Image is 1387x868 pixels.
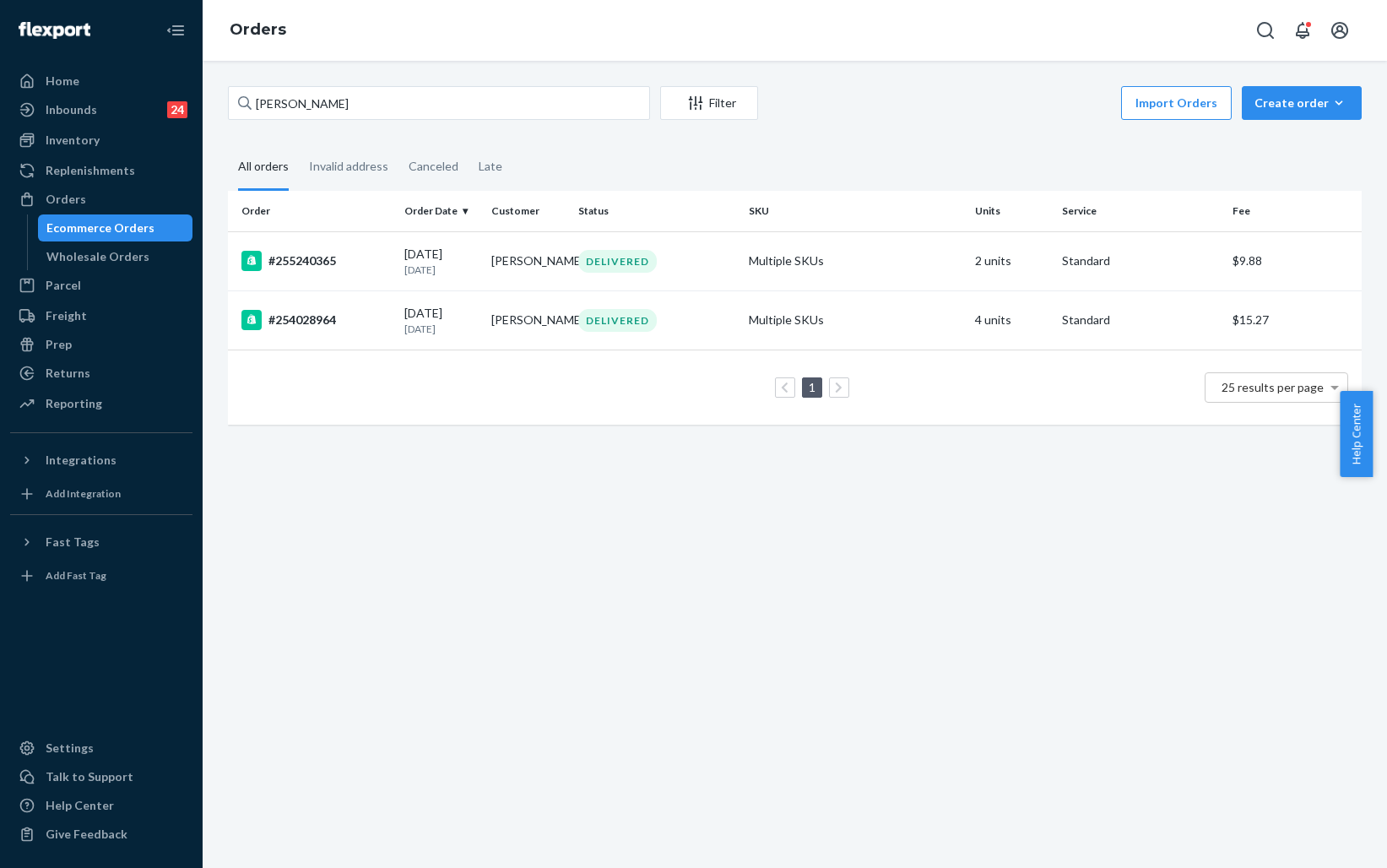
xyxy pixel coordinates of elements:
[404,305,478,336] div: [DATE]
[46,220,154,236] div: Ecommerce Orders
[10,157,192,184] a: Replenishments
[398,191,485,231] th: Order Date
[1121,86,1232,120] button: Import Orders
[46,101,97,118] div: Inbounds
[228,191,398,231] th: Order
[1280,817,1370,860] iframe: Opens a widget where you can chat to one of our agents
[46,826,127,843] div: Give Feedback
[1062,252,1218,269] p: Standard
[572,191,741,231] th: Status
[10,792,192,819] a: Help Center
[742,231,969,290] td: Multiple SKUs
[46,73,79,90] div: Home
[46,534,100,551] div: Fast Tags
[46,277,81,294] div: Parcel
[10,331,192,358] a: Prep
[661,95,757,111] div: Filter
[46,768,133,785] div: Talk to Support
[10,390,192,417] a: Reporting
[309,144,388,188] div: Invalid address
[1249,14,1282,47] button: Open Search Box
[1242,86,1362,120] button: Create order
[10,127,192,154] a: Inventory
[10,529,192,556] button: Fast Tags
[968,191,1055,231] th: Units
[46,132,100,149] div: Inventory
[1286,14,1319,47] button: Open notifications
[216,6,300,55] ol: breadcrumbs
[409,144,458,188] div: Canceled
[46,395,102,412] div: Reporting
[46,162,135,179] div: Replenishments
[10,821,192,848] button: Give Feedback
[46,452,116,469] div: Integrations
[46,740,94,757] div: Settings
[1226,231,1362,290] td: $9.88
[805,380,819,394] a: Page 1 is your current page
[1226,290,1362,350] td: $15.27
[1055,191,1225,231] th: Service
[228,86,650,120] input: Search orders
[46,486,121,501] div: Add Integration
[485,290,572,350] td: [PERSON_NAME]
[46,365,90,382] div: Returns
[10,480,192,507] a: Add Integration
[10,302,192,329] a: Freight
[167,101,187,118] div: 24
[241,251,391,271] div: #255240365
[46,191,86,208] div: Orders
[660,86,758,120] button: Filter
[742,191,969,231] th: SKU
[491,203,565,218] div: Customer
[1222,380,1324,394] span: 25 results per page
[10,735,192,762] a: Settings
[38,243,193,270] a: Wholesale Orders
[46,307,87,324] div: Freight
[1062,312,1218,328] p: Standard
[1340,391,1373,477] button: Help Center
[10,186,192,213] a: Orders
[578,250,657,273] div: DELIVERED
[46,248,149,265] div: Wholesale Orders
[404,322,478,336] p: [DATE]
[46,336,72,353] div: Prep
[404,246,478,277] div: [DATE]
[10,68,192,95] a: Home
[241,310,391,330] div: #254028964
[238,144,289,191] div: All orders
[1323,14,1357,47] button: Open account menu
[46,797,114,814] div: Help Center
[10,272,192,299] a: Parcel
[485,231,572,290] td: [PERSON_NAME]
[1254,95,1349,111] div: Create order
[230,20,286,39] a: Orders
[38,214,193,241] a: Ecommerce Orders
[10,447,192,474] button: Integrations
[968,290,1055,350] td: 4 units
[10,763,192,790] button: Talk to Support
[19,22,90,39] img: Flexport logo
[46,568,106,583] div: Add Fast Tag
[968,231,1055,290] td: 2 units
[404,263,478,277] p: [DATE]
[578,309,657,332] div: DELIVERED
[159,14,192,47] button: Close Navigation
[479,144,502,188] div: Late
[10,96,192,123] a: Inbounds24
[10,562,192,589] a: Add Fast Tag
[1226,191,1362,231] th: Fee
[742,290,969,350] td: Multiple SKUs
[10,360,192,387] a: Returns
